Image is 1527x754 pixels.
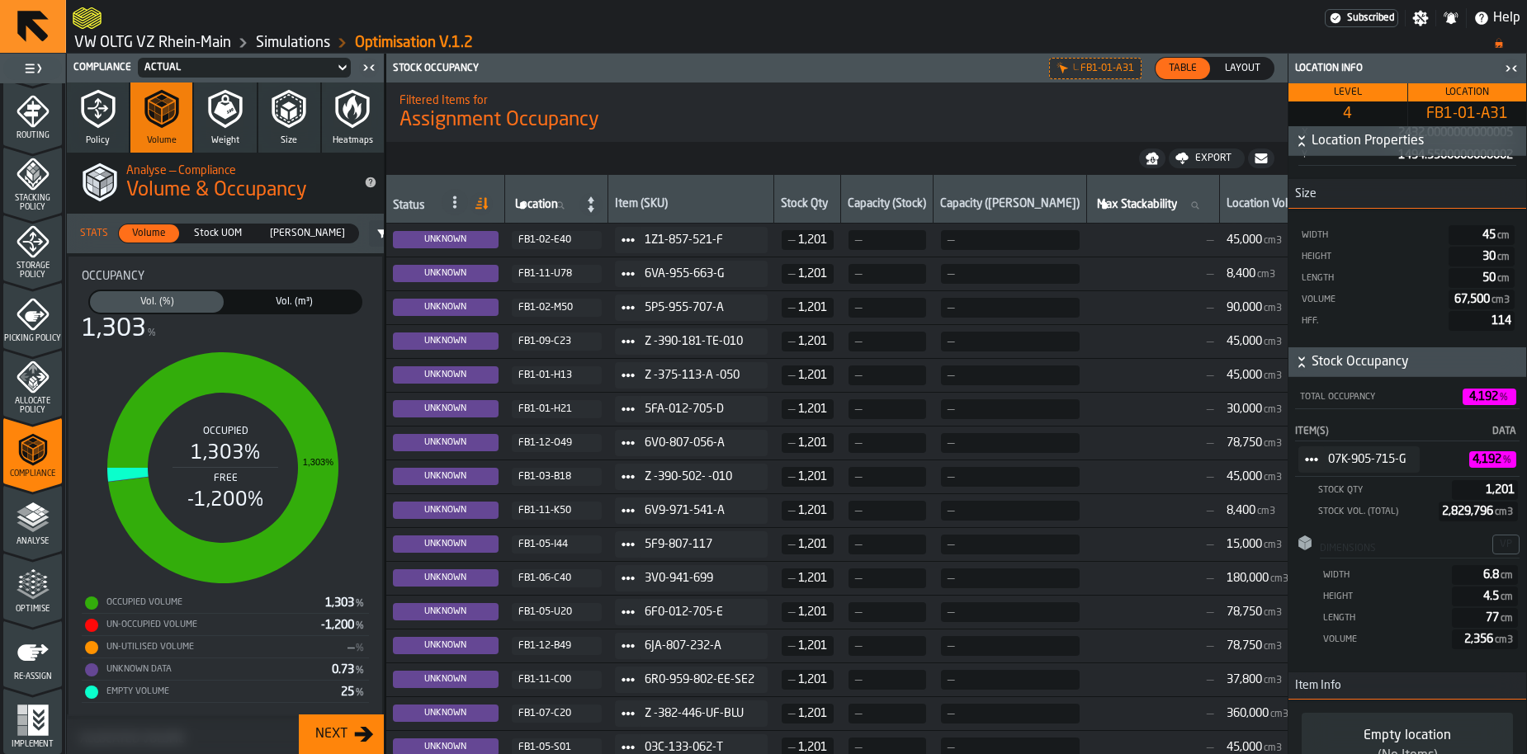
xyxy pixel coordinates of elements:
[3,147,62,213] li: menu Stacking Policy
[148,328,156,339] span: %
[1094,195,1213,216] input: label
[518,234,595,246] div: FB1-02-E40
[1347,12,1394,24] span: Subscribed
[512,265,602,283] button: button-FB1-11-U78
[645,504,754,517] span: 6V9-971-541-A
[1139,148,1165,168] button: button-
[1227,197,1310,214] div: Location Volume
[518,336,595,347] div: FB1-09-C23
[615,197,767,214] div: Item (SKU)
[3,469,62,478] span: Compliance
[1500,393,1508,403] span: %
[180,224,256,243] label: button-switch-multi-Stock UOM
[82,591,369,614] div: StatList-item-Occupied Volume
[119,224,179,243] div: thumb
[393,299,499,316] span: Assignment Occupancy Status
[3,485,62,551] li: menu Analyse
[1227,301,1284,314] span: FormattedValue
[3,131,62,140] span: Routing
[1482,251,1511,262] span: 30
[393,434,499,451] span: Assignment Occupancy Status
[1317,507,1432,517] div: Stock Vol. (Total)
[181,224,255,243] div: thumb
[1094,335,1213,348] span: —
[1288,347,1526,377] button: button-
[798,369,827,382] span: 1,201
[1189,153,1238,164] div: Export
[90,291,224,313] div: thumb
[356,666,364,676] span: %
[512,400,602,418] button: button-FB1-01-H21
[1227,436,1284,450] span: FormattedValue
[1492,535,1520,554] div: VP
[948,369,1070,382] span: —
[855,504,916,517] span: —
[82,270,144,283] span: Occupancy
[788,233,795,247] span: —
[1094,504,1213,517] span: —
[788,267,795,280] span: —
[1328,453,1406,466] span: 07K-905-715-G
[3,672,62,681] span: Re-assign
[512,705,602,723] button: button-FB1-07-C20
[1248,148,1274,168] button: button-
[1411,105,1524,123] span: FB1-01-A31
[512,502,602,520] button: button-FB1-11-K50
[855,301,916,314] span: —
[356,688,364,698] span: %
[393,199,425,215] div: Status
[356,599,364,609] span: %
[74,34,231,52] a: link-to-/wh/i/44979e6c-6f66-405e-9874-c1e29f02a54a
[1264,438,1282,450] span: cm3
[1482,272,1511,284] span: 50
[1094,403,1213,416] span: —
[645,470,754,483] span: Z -390-502- -010
[948,267,1070,280] span: —
[1492,315,1511,327] span: 114
[1227,504,1255,517] span: 8,400
[3,688,62,754] li: menu Implement
[1227,436,1262,450] span: 78,750
[3,282,62,348] li: menu Picking Policy
[848,197,926,214] div: Capacity (Stock)
[1227,403,1262,416] span: 30,000
[1300,316,1442,327] div: HFF.
[1288,672,1526,700] h3: title-section-Item Info
[518,742,595,753] div: FB1-05-S01
[1169,148,1245,168] button: button-Export
[645,335,754,348] span: Z -390-181-TE-010
[788,369,795,382] span: —
[518,606,595,618] div: FB1-05-U20
[1227,233,1284,247] span: FormattedValue
[399,91,1274,107] h2: Sub Title
[798,301,827,314] span: 1,201
[1295,443,1520,477] div: RAW: 41.92290666666667
[1162,61,1203,76] span: Table
[948,335,1070,348] span: —
[3,57,62,80] label: button-toggle-Toggle Full Menu
[1097,198,1177,211] span: label
[1312,352,1523,372] span: Stock Occupancy
[1454,294,1511,305] span: 67,500
[3,214,62,280] li: menu Storage Policy
[393,332,499,350] span: Assignment Occupancy Status
[1300,268,1515,288] div: StatList-item-Length
[357,58,381,78] label: button-toggle-Close me
[518,471,595,483] div: FB1-03-B18
[325,597,366,609] span: 1,303
[948,403,1070,416] span: —
[1218,61,1267,76] span: Layout
[512,603,602,621] button: button-FB1-05-U20
[1264,472,1282,483] span: cm3
[940,197,1080,214] div: Capacity ([PERSON_NAME])
[386,82,1288,142] div: title-Assignment Occupancy
[1227,369,1284,382] span: FormattedValue
[1080,63,1134,74] span: FB1-01-A31
[321,620,366,631] span: -1,200
[1473,454,1513,465] span: 4,192
[1094,436,1213,450] span: —
[230,295,357,309] span: Vol. (m³)
[256,224,359,243] label: button-switch-multi-Max UOM
[3,553,62,619] li: menu Optimise
[1227,369,1262,382] span: 45,000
